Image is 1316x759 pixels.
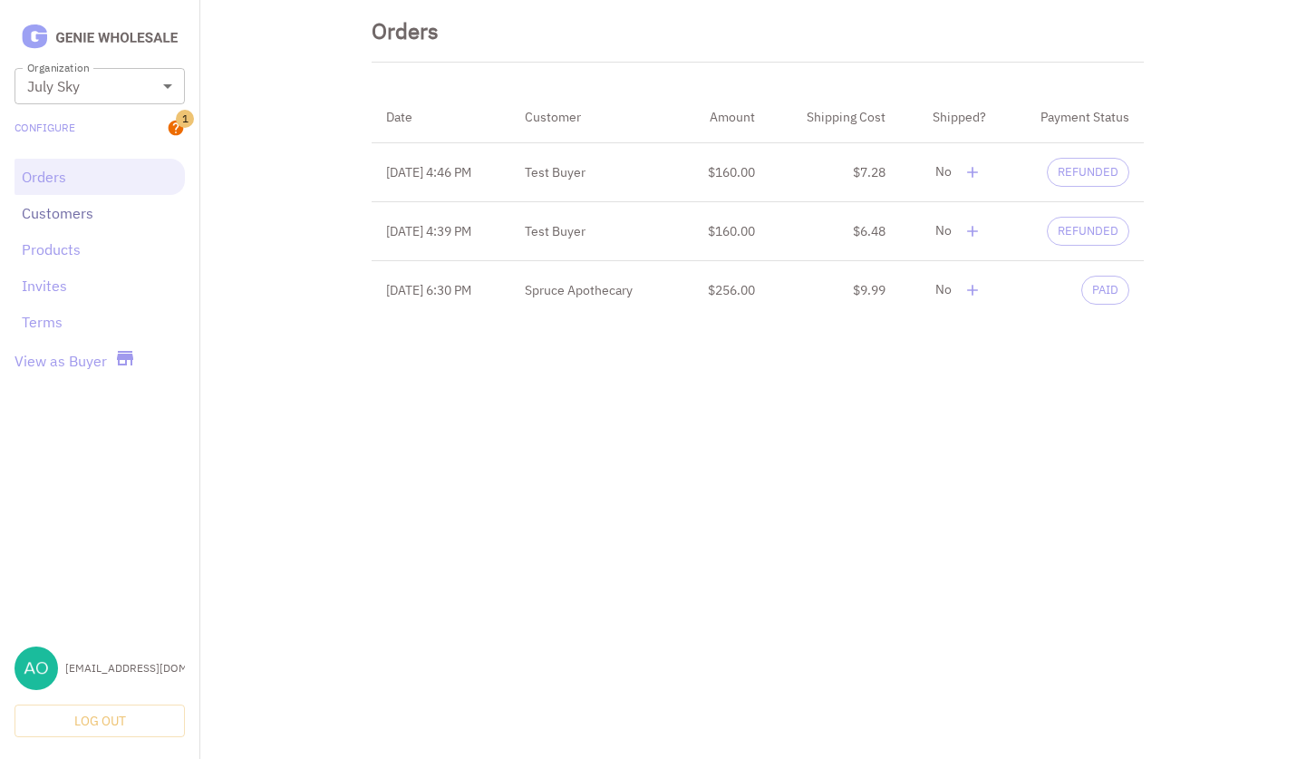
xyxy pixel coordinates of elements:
th: Shipped? [900,92,1001,143]
th: Test Buyer [510,202,677,261]
th: [DATE] 4:46 PM [372,143,510,202]
a: Customers [22,202,178,224]
th: Customer [510,92,677,143]
table: simple table [372,92,1144,319]
button: Log Out [15,705,185,738]
img: Logo [15,22,185,54]
th: [DATE] 4:39 PM [372,202,510,261]
button: delete [959,277,986,304]
th: Date [372,92,510,143]
td: $160.00 [677,143,769,202]
span: REFUNDED [1048,223,1128,240]
th: [DATE] 6:30 PM [372,261,510,320]
th: Test Buyer [510,143,677,202]
td: No [900,202,1001,261]
button: delete [959,159,986,186]
a: Configure [15,120,75,136]
div: [EMAIL_ADDRESS][DOMAIN_NAME] [65,660,185,676]
td: $6.48 [769,202,901,261]
a: View as Buyer [15,350,107,372]
td: $256.00 [677,261,769,320]
td: No [900,261,1001,320]
td: No [900,143,1001,202]
span: 1 [176,110,194,128]
a: Products [22,238,178,260]
td: $160.00 [677,202,769,261]
button: delete [959,218,986,245]
a: Terms [22,311,178,333]
th: Shipping Cost [769,92,901,143]
span: PAID [1082,282,1128,299]
div: July Sky [15,68,185,104]
div: Orders [372,15,439,47]
th: Amount [677,92,769,143]
th: Payment Status [1001,92,1144,143]
td: $7.28 [769,143,901,202]
img: aoxue@julyskyskincare.com [15,647,58,690]
td: $9.99 [769,261,901,320]
th: Spruce Apothecary [510,261,677,320]
a: Orders [22,166,178,188]
span: REFUNDED [1048,164,1128,181]
a: Invites [22,275,178,297]
label: Organization [27,60,89,75]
